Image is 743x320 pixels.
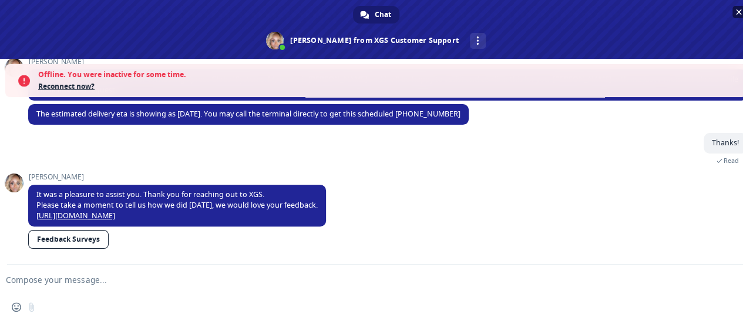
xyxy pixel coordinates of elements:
[724,156,739,165] span: Read
[12,302,21,312] span: Insert an emoji
[36,211,115,221] a: [URL][DOMAIN_NAME]
[28,173,326,181] span: [PERSON_NAME]
[36,109,460,119] span: The estimated delivery eta is showing as [DATE]. You may call the terminal directly to get this s...
[38,81,741,92] span: Reconnect now?
[353,6,399,24] div: Chat
[712,138,739,148] span: Thanks!
[470,33,486,49] div: More channels
[6,275,708,285] textarea: Compose your message...
[36,189,318,221] span: It was a pleasure to assist you. Thank you for reaching out to XGS. Please take a moment to tell ...
[38,69,741,81] span: Offline. You were inactive for some time.
[28,230,109,249] a: Feedback Surveys
[375,6,391,24] span: Chat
